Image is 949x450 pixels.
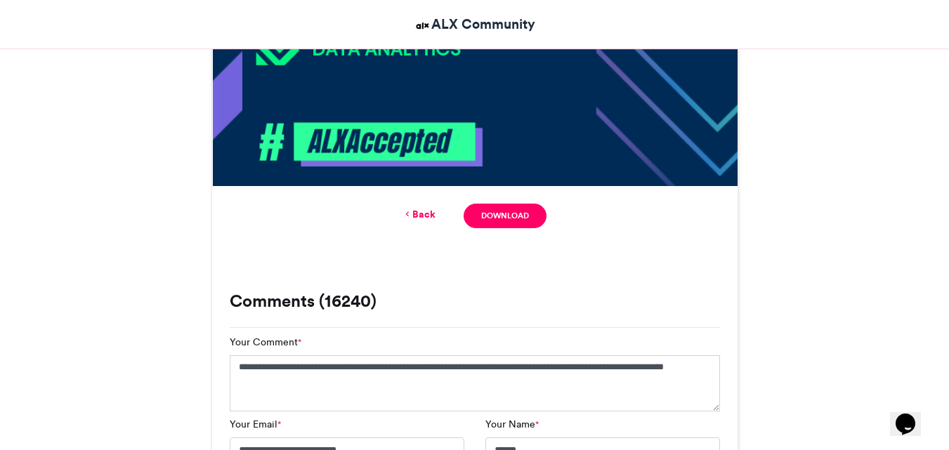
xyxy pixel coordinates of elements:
h3: Comments (16240) [230,293,720,310]
label: Your Comment [230,335,301,350]
a: ALX Community [414,14,535,34]
label: Your Name [485,417,539,432]
img: ALX Community [414,17,431,34]
iframe: chat widget [890,394,935,436]
a: Download [464,204,546,228]
label: Your Email [230,417,281,432]
a: Back [402,207,436,222]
